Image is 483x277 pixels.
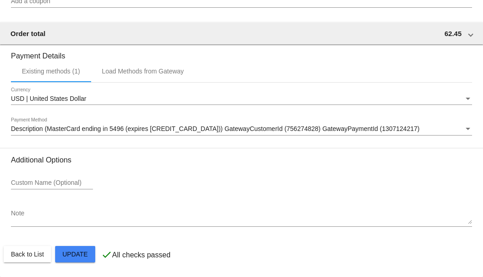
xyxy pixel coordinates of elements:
[11,45,472,60] h3: Payment Details
[11,95,472,103] mat-select: Currency
[11,125,420,132] span: Description (MasterCard ending in 5496 (expires [CREDIT_CARD_DATA])) GatewayCustomerId (756274828...
[112,251,170,259] p: All checks passed
[11,251,44,258] span: Back to List
[11,179,93,187] input: Custom Name (Optional)
[62,251,88,258] span: Update
[11,156,472,164] h3: Additional Options
[10,30,46,37] span: Order total
[11,125,472,133] mat-select: Payment Method
[101,249,112,260] mat-icon: check
[102,68,184,75] div: Load Methods from Gateway
[55,246,95,262] button: Update
[4,246,51,262] button: Back to List
[22,68,80,75] div: Existing methods (1)
[444,30,462,37] span: 62.45
[11,95,86,102] span: USD | United States Dollar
